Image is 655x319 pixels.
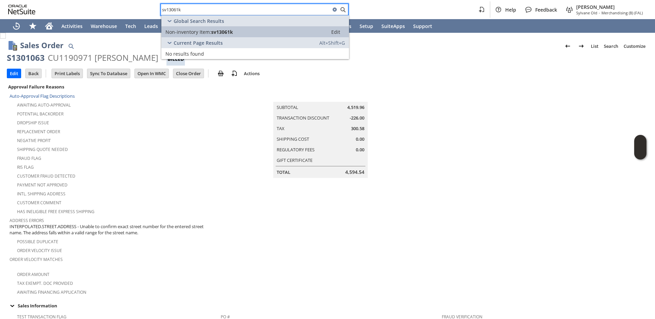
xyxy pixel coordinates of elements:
input: Close Order [173,69,204,78]
a: Order Amount [17,272,49,277]
input: Sync To Database [87,69,130,78]
a: Has Ineligible Free Express Shipping [17,209,94,214]
span: Global Search Results [174,18,224,24]
svg: Home [45,22,53,30]
span: Sylvane Old [576,10,597,15]
span: [PERSON_NAME] [576,4,643,10]
a: Payment not approved [17,182,68,188]
a: Edit: [324,28,348,36]
a: Awaiting Auto-Approval [17,102,71,108]
a: Intl. Shipping Address [17,191,65,197]
a: Warehouse [87,19,121,33]
a: Awaiting Financing Application [17,289,86,295]
a: Support [409,19,436,33]
span: Activities [61,23,83,29]
span: Oracle Guided Learning Widget. To move around, please hold and drag [634,148,646,160]
span: Non-inventory Item: [165,29,211,35]
span: INTERPOLATED.STREET.ADDRESS - Unable to confirm exact street number for the entered street name. ... [10,223,217,236]
a: Transaction Discount [277,115,329,121]
input: Back [26,69,41,78]
a: Dropship Issue [17,120,49,126]
td: Sales Information [7,301,648,310]
a: Auto-Approval Flag Descriptions [10,93,75,99]
a: Subtotal [277,104,298,110]
iframe: Click here to launch Oracle Guided Learning Help Panel [634,135,646,159]
a: Tech [121,19,140,33]
input: Search [161,5,331,14]
a: Potential Backorder [17,111,63,117]
a: SuiteApps [377,19,409,33]
img: add-record.svg [230,69,238,78]
div: S1301063 [7,52,45,63]
a: RIS flag [17,164,34,170]
span: SuiteApps [381,23,405,29]
span: 300.58 [351,125,364,132]
h1: Sales Order [20,40,63,51]
svg: Search [339,5,347,14]
span: 4,519.96 [347,104,364,111]
a: Home [41,19,57,33]
span: 4,594.54 [345,169,364,176]
a: Leads [140,19,162,33]
a: Customize [621,41,648,52]
a: Order Velocity Issue [17,248,62,253]
a: Recent Records [8,19,25,33]
span: -226.00 [350,115,364,121]
span: Warehouse [91,23,117,29]
a: Total [277,169,290,175]
img: Previous [564,42,572,50]
span: Help [505,6,516,13]
a: Order Velocity Matches [10,256,63,262]
input: Edit [7,69,21,78]
a: Tax Exempt. Doc Provided [17,280,73,286]
span: Current Page Results [174,40,223,46]
a: Regulatory Fees [277,147,315,153]
span: Leads [144,23,158,29]
a: Fraud Flag [17,155,41,161]
a: Gift Certificate [277,157,312,163]
a: Activities [57,19,87,33]
span: Setup [360,23,373,29]
span: 0.00 [356,147,364,153]
span: Feedback [535,6,557,13]
div: Sales Information [7,301,645,310]
span: - [599,10,600,15]
a: No results found [161,48,349,59]
svg: Recent Records [12,22,20,30]
a: Shipping Cost [277,136,309,142]
span: Alt+Shift+G [319,40,345,46]
a: Setup [355,19,377,33]
span: sv13061k [211,29,233,35]
a: Search [601,41,621,52]
a: List [588,41,601,52]
img: Next [577,42,585,50]
span: Merchandising (B) (FAL) [601,10,643,15]
a: Negative Profit [17,138,51,143]
a: Actions [241,70,262,77]
a: Customer Fraud Detected [17,173,75,179]
span: Tech [125,23,136,29]
div: Shortcuts [25,19,41,33]
a: Non-inventory Item:sv13061kEdit: [161,26,349,37]
a: Tax [277,125,285,131]
caption: Summary [273,91,368,102]
div: CU1190971 [PERSON_NAME] [48,52,158,63]
a: Replacement Order [17,129,60,135]
input: Open In WMC [135,69,169,78]
div: Billed [166,53,185,66]
div: Approval Failure Reasons [7,82,218,91]
img: print.svg [217,69,225,78]
a: Customer Comment [17,200,61,206]
span: Support [413,23,432,29]
img: Quick Find [67,42,75,50]
a: Address Errors [10,218,44,223]
svg: logo [8,5,35,14]
svg: Shortcuts [29,22,37,30]
a: Shipping Quote Needed [17,147,68,152]
span: No results found [165,51,204,57]
a: Possible Duplicate [17,239,58,245]
input: Print Labels [52,69,83,78]
span: 0.00 [356,136,364,142]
